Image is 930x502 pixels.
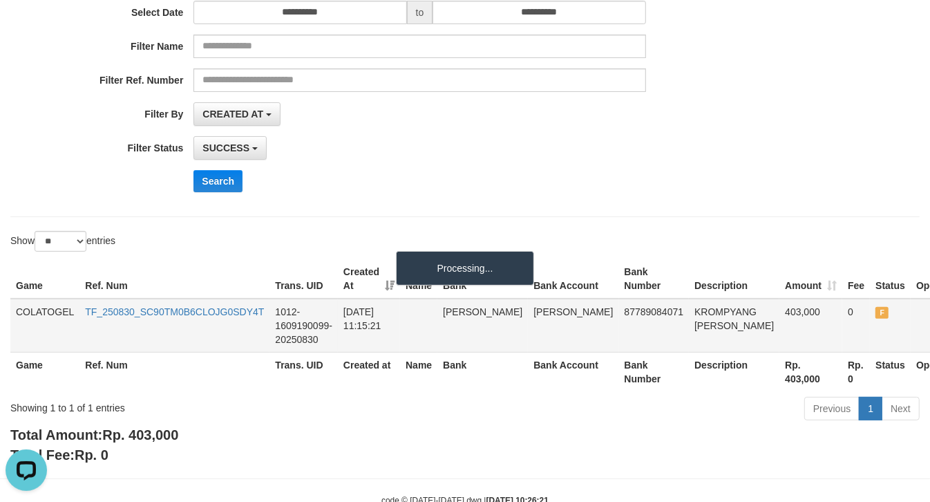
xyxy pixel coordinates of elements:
th: Bank [437,352,528,391]
th: Amount: activate to sort column ascending [779,259,842,299]
td: 1012-1609190099-20250830 [269,299,338,353]
th: Trans. UID [269,352,338,391]
span: FAILED [875,307,889,319]
th: Description [689,259,779,299]
th: Description [689,352,779,391]
td: [PERSON_NAME] [528,299,618,353]
th: Name [400,352,437,391]
th: Created At: activate to sort column ascending [338,259,400,299]
th: Fee [842,259,870,299]
th: Bank Account [528,352,618,391]
span: Rp. 403,000 [102,427,178,443]
a: Previous [804,397,860,420]
td: [PERSON_NAME] [437,299,528,353]
th: Bank Number [619,352,690,391]
span: SUCCESS [202,142,249,154]
span: to [407,1,433,24]
td: 87789084071 [619,299,690,353]
th: Game [10,259,79,299]
div: Showing 1 to 1 of 1 entries [10,396,377,415]
span: CREATED AT [202,109,263,120]
a: Next [882,397,920,420]
th: Bank Account [528,259,618,299]
th: Status [870,352,911,391]
span: Rp. 0 [75,447,108,463]
th: Rp. 403,000 [779,352,842,391]
th: Ref. Num [79,259,269,299]
th: Ref. Num [79,352,269,391]
a: TF_250830_SC90TM0B6CLOJG0SDY4T [85,306,264,317]
label: Show entries [10,231,115,252]
td: 0 [842,299,870,353]
select: Showentries [35,231,86,252]
td: COLATOGEL [10,299,79,353]
td: [DATE] 11:15:21 [338,299,400,353]
b: Total Amount: [10,427,178,443]
td: KROMPYANG [PERSON_NAME] [689,299,779,353]
b: Total Fee: [10,447,108,463]
a: 1 [859,397,882,420]
th: Status [870,259,911,299]
div: Processing... [396,251,534,286]
td: 403,000 [779,299,842,353]
button: CREATED AT [193,102,281,126]
button: SUCCESS [193,136,267,160]
th: Created at [338,352,400,391]
button: Open LiveChat chat widget [6,6,47,47]
th: Bank Number [619,259,690,299]
th: Trans. UID [269,259,338,299]
th: Rp. 0 [842,352,870,391]
button: Search [193,170,243,192]
th: Game [10,352,79,391]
